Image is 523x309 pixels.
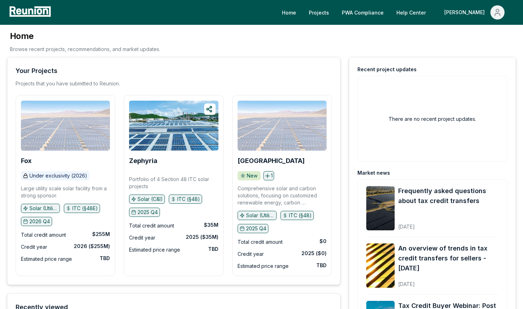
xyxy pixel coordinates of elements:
div: Total credit amount [129,221,174,230]
p: Under exclusivity (2026) [29,172,87,179]
a: An overview of trends in tax credit transfers for sellers - [DATE] [398,243,499,273]
p: Solar (C&I) [138,196,163,203]
div: Estimated price range [129,246,180,254]
p: Projects that you have submitted to Reunion. [16,80,120,87]
p: Large utility scale solar facility from a strong sponsor. [21,185,110,199]
div: Total credit amount [238,238,283,246]
button: 2026 Q4 [21,217,52,226]
button: Solar (Utility) [238,211,277,220]
div: Market news [357,169,390,176]
nav: Main [276,5,516,19]
div: Estimated price range [238,262,289,270]
p: ITC (§48) [289,212,312,219]
button: [PERSON_NAME] [439,5,510,19]
div: Estimated price range [21,255,72,263]
div: $35M [204,221,218,229]
p: New [247,172,257,179]
div: Credit year [129,234,155,242]
button: 2025 Q4 [238,224,268,233]
div: Credit year [238,250,264,258]
p: ITC (§48E) [72,205,98,212]
p: Comprehensive solar and carbon solutions, focusing on customized renewable energy, carbon managem... [238,185,327,206]
div: $255M [92,231,110,238]
p: 2025 Q4 [246,225,266,232]
a: PWA Compliance [336,5,389,19]
p: 2025 Q4 [138,209,158,216]
div: Total credit amount [21,231,66,239]
p: Browse recent projects, recommendations, and market updates. [10,45,160,53]
div: Credit year [21,243,47,251]
a: Frequently asked questions about tax credit transfers [398,186,499,206]
a: Help Center [391,5,432,19]
img: Frequently asked questions about tax credit transfers [366,186,395,230]
button: 2025 Q4 [129,208,160,217]
img: An overview of trends in tax credit transfers for sellers - September 2025 [366,243,395,288]
div: [PERSON_NAME] [444,5,488,19]
div: TBD [316,262,327,269]
button: Solar (Utility) [21,204,60,213]
h2: There are no recent project updates. [389,115,476,123]
button: Solar (C&I) [129,195,165,204]
div: TBD [208,246,218,253]
div: Recent project updates [357,66,417,73]
div: TBD [100,255,110,262]
a: Projects [303,5,335,19]
button: 1 [263,171,274,180]
p: 2026 Q4 [29,218,50,225]
p: Solar (Utility) [246,212,274,219]
a: Home [276,5,302,19]
div: 2025 ($0) [301,250,327,257]
p: Solar (Utility) [29,205,58,212]
img: Zephyria [129,101,218,151]
div: $0 [319,238,327,245]
div: Your Projects [16,66,57,76]
div: 2026 ($255M) [74,243,110,250]
div: [DATE] [398,275,499,288]
div: 2025 ($35M) [186,234,218,241]
h3: Home [10,30,160,42]
a: Zephyria [129,157,157,164]
p: ITC (§48) [177,196,200,203]
div: [DATE] [398,218,499,230]
p: Portfolio of 4 Section 48 ITC solar projects [129,176,218,190]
